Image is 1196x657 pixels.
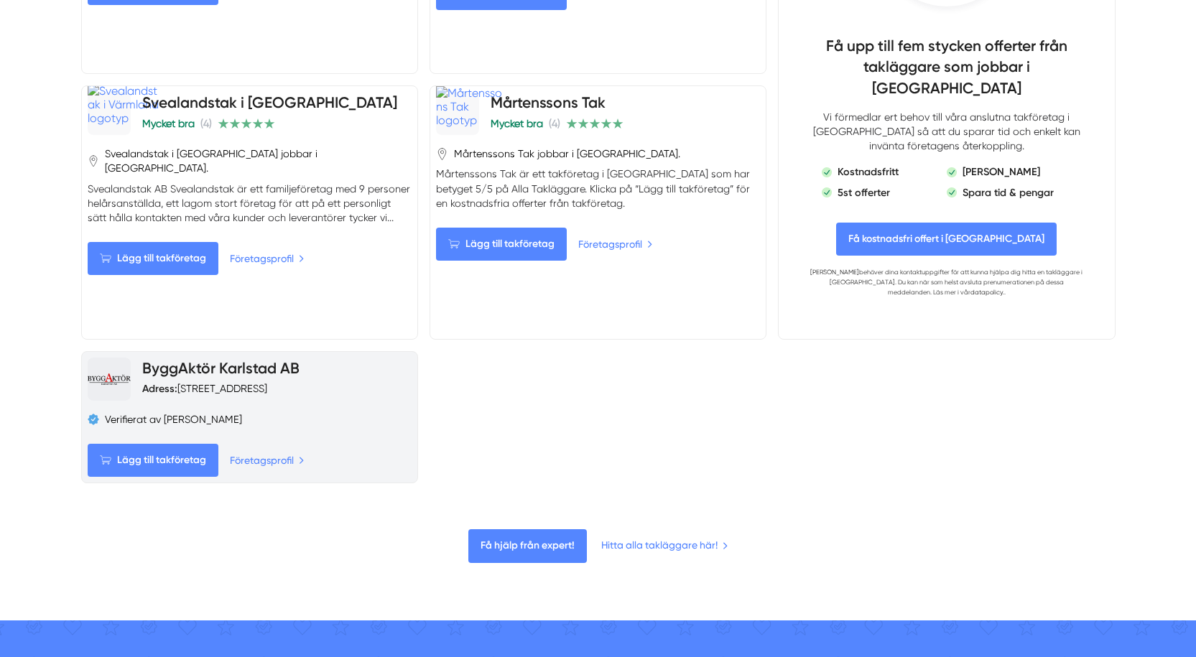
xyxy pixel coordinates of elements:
[200,118,212,129] span: (4)
[838,164,899,179] p: Kostnadsfritt
[807,267,1085,297] p: behöver dina kontaktuppgifter för att kunna hjälpa dig hitta en takläggare i [GEOGRAPHIC_DATA]. D...
[436,167,760,210] p: Mårtenssons Tak är ett takföretag i [GEOGRAPHIC_DATA] som har betyget 5/5 på Alla Takläggare. Kli...
[105,146,412,175] span: Svealandstak i [GEOGRAPHIC_DATA] jobbar i [GEOGRAPHIC_DATA].
[88,242,218,275] : Lägg till takföretag
[601,537,728,553] a: Hitta alla takläggare här!
[963,164,1040,179] p: [PERSON_NAME]
[105,412,242,427] span: Verifierat av [PERSON_NAME]
[436,86,502,141] img: Mårtenssons Tak logotyp
[807,35,1085,110] h4: Få upp till fem stycken offerter från takläggare som jobbar i [GEOGRAPHIC_DATA]
[142,93,397,111] a: Svealandstak i [GEOGRAPHIC_DATA]
[88,182,412,225] p: Svealandstak AB Svealandstak är ett familjeföretag med 9 personer helårsanställda, ett lagom stor...
[810,269,859,276] a: [PERSON_NAME]
[807,110,1085,153] p: Vi förmedlar ert behov till våra anslutna takföretag i [GEOGRAPHIC_DATA] så att du sparar tid och...
[549,118,560,129] span: (4)
[838,185,890,200] p: 5st offerter
[88,84,159,144] img: Svealandstak i Värmland logotyp
[491,93,606,111] a: Mårtenssons Tak
[963,185,1054,200] p: Spara tid & pengar
[468,529,587,562] span: Få hjälp från expert!
[88,373,131,385] img: ByggAktör Karlstad AB logotyp
[970,289,1004,296] a: datapolicy.
[88,155,99,167] svg: Pin / Karta
[230,452,305,468] a: Företagsprofil
[142,359,300,377] a: ByggAktör Karlstad AB
[88,444,218,477] : Lägg till takföretag
[436,228,567,261] : Lägg till takföretag
[454,146,680,161] span: Mårtenssons Tak jobbar i [GEOGRAPHIC_DATA].
[836,223,1057,256] span: Få kostnadsfri offert i Värmlands län
[230,251,305,266] a: Företagsprofil
[142,382,177,395] strong: Adress:
[142,118,195,129] span: Mycket bra
[578,236,653,252] a: Företagsprofil
[436,148,448,160] svg: Pin / Karta
[142,381,267,396] div: [STREET_ADDRESS]
[491,118,543,129] span: Mycket bra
